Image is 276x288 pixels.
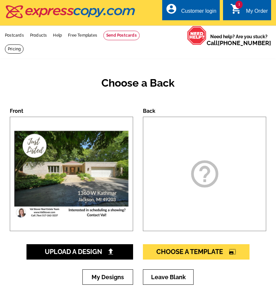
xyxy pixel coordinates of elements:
[143,244,250,260] a: Choose A Templatephoto_size_select_large
[229,248,236,255] i: photo_size_select_large
[10,108,23,114] label: Front
[165,3,177,15] i: account_circle
[188,158,221,190] i: help_outline
[53,33,62,38] a: Help
[207,33,271,46] span: Need help? Are you stuck?
[143,269,194,285] a: Leave Blank
[5,33,24,38] a: Postcards
[45,248,115,256] span: Upload A Design
[165,7,216,15] a: account_circle Customer login
[246,8,268,17] div: My Order
[68,33,97,38] a: Free Templates
[207,40,271,46] span: Call
[26,244,133,260] a: Upload A Design
[10,77,266,89] h2: Choose a Back
[230,3,242,15] i: shopping_cart
[10,126,133,222] img: large-thumb.jpg
[181,8,216,17] div: Customer login
[156,248,236,256] span: Choose A Template
[82,269,133,285] a: My Designs
[235,1,243,8] span: 1
[187,26,207,45] img: help
[230,7,268,15] a: 1 shopping_cart My Order
[143,108,155,114] label: Back
[218,40,271,46] a: [PHONE_NUMBER]
[30,33,47,38] a: Products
